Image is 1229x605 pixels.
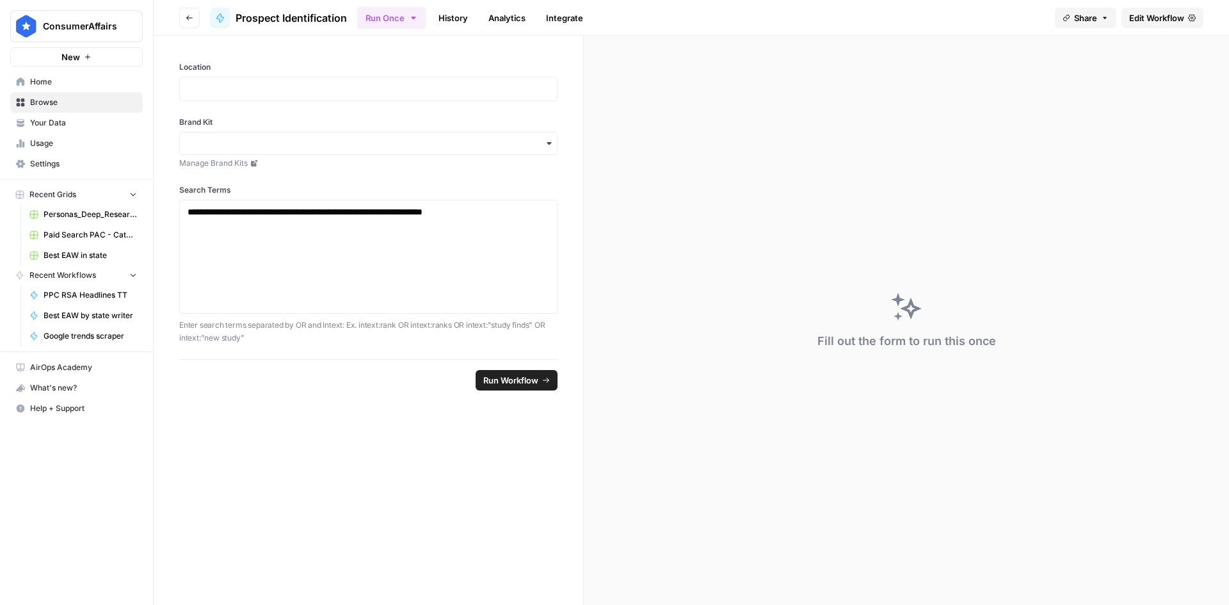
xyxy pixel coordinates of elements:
[29,189,76,200] span: Recent Grids
[817,332,996,350] div: Fill out the form to run this once
[179,117,558,128] label: Brand Kit
[10,133,143,154] a: Usage
[481,8,533,28] a: Analytics
[44,209,137,220] span: Personas_Deep_Research.csv
[30,158,137,170] span: Settings
[24,204,143,225] a: Personas_Deep_Research.csv
[30,138,137,149] span: Usage
[44,229,137,241] span: Paid Search PAC - Categories
[1129,12,1184,24] span: Edit Workflow
[10,47,143,67] button: New
[179,157,558,169] a: Manage Brand Kits
[30,403,137,414] span: Help + Support
[483,374,538,387] span: Run Workflow
[24,245,143,266] a: Best EAW in state
[1055,8,1116,28] button: Share
[10,154,143,174] a: Settings
[1074,12,1097,24] span: Share
[431,8,476,28] a: History
[10,72,143,92] a: Home
[24,225,143,245] a: Paid Search PAC - Categories
[15,15,38,38] img: ConsumerAffairs Logo
[43,20,120,33] span: ConsumerAffairs
[179,61,558,73] label: Location
[10,398,143,419] button: Help + Support
[10,357,143,378] a: AirOps Academy
[30,76,137,88] span: Home
[357,7,426,29] button: Run Once
[30,362,137,373] span: AirOps Academy
[236,10,347,26] span: Prospect Identification
[44,310,137,321] span: Best EAW by state writer
[10,266,143,285] button: Recent Workflows
[210,8,347,28] a: Prospect Identification
[10,10,143,42] button: Workspace: ConsumerAffairs
[29,270,96,281] span: Recent Workflows
[24,285,143,305] a: PPC RSA Headlines TT
[30,117,137,129] span: Your Data
[10,378,143,398] button: What's new?
[10,92,143,113] a: Browse
[11,378,142,398] div: What's new?
[44,289,137,301] span: PPC RSA Headlines TT
[24,326,143,346] a: Google trends scraper
[179,184,558,196] label: Search Terms
[476,370,558,391] button: Run Workflow
[10,185,143,204] button: Recent Grids
[179,319,558,344] p: Enter search terms separated by OR and Intext: Ex. intext:rank OR intext:ranks OR intext:"study f...
[24,305,143,326] a: Best EAW by state writer
[538,8,591,28] a: Integrate
[1121,8,1203,28] a: Edit Workflow
[10,113,143,133] a: Your Data
[44,330,137,342] span: Google trends scraper
[44,250,137,261] span: Best EAW in state
[30,97,137,108] span: Browse
[61,51,80,63] span: New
